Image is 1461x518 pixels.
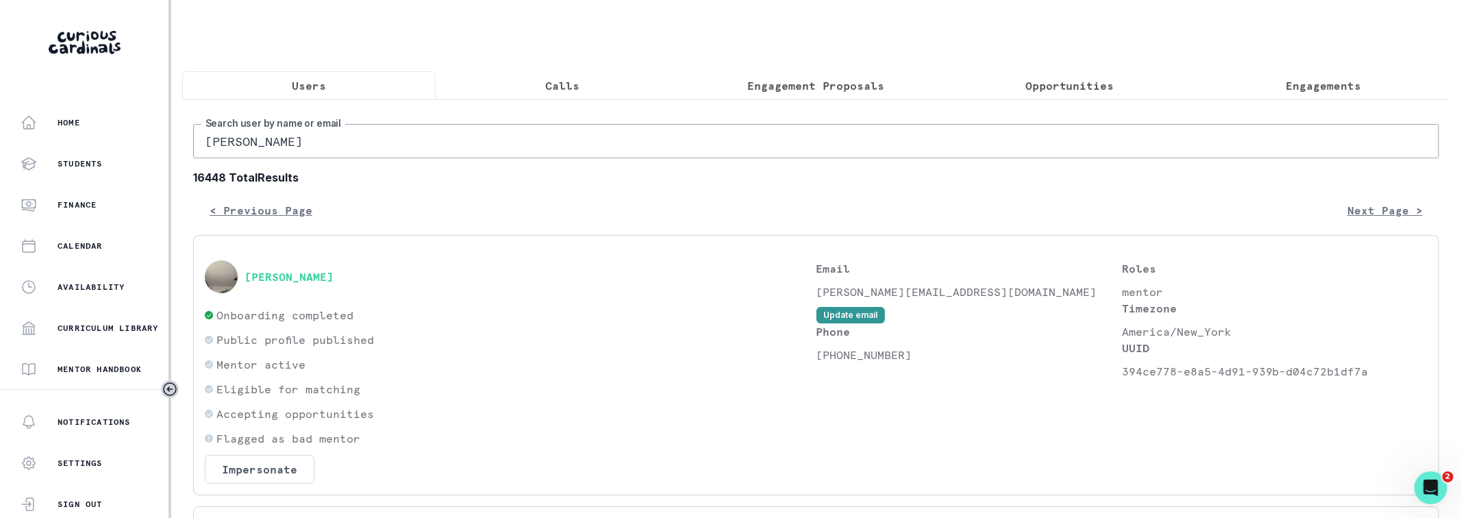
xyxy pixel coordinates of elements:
p: Accepting opportunities [216,406,374,422]
p: Sign Out [58,499,103,510]
p: Users [292,77,326,94]
p: Students [58,158,103,169]
p: Availability [58,282,125,293]
iframe: Intercom live chat [1414,471,1447,504]
p: mentor [1122,284,1427,300]
button: Impersonate [205,455,314,484]
button: [PERSON_NAME] [245,270,334,284]
p: Notifications [58,417,131,428]
p: Public profile published [216,332,374,348]
p: Engagement Proposals [748,77,885,94]
button: < Previous Page [193,197,329,224]
p: Opportunities [1025,77,1114,94]
p: Mentor active [216,356,305,373]
p: Phone [816,323,1122,340]
p: UUID [1122,340,1427,356]
button: Update email [816,307,885,323]
p: Home [58,117,80,128]
p: Settings [58,458,103,469]
p: [PHONE_NUMBER] [816,347,1122,363]
p: Engagements [1286,77,1361,94]
p: Roles [1122,260,1427,277]
p: Curriculum Library [58,323,159,334]
button: Toggle sidebar [161,380,179,398]
button: Next Page > [1331,197,1439,224]
p: Calls [545,77,579,94]
p: Onboarding completed [216,307,353,323]
p: 394ce778-e8a5-4d91-939b-d04c72b1df7a [1122,363,1427,380]
p: Calendar [58,241,103,251]
p: Eligible for matching [216,381,360,397]
p: Email [816,260,1122,277]
p: Flagged as bad mentor [216,430,360,447]
p: [PERSON_NAME][EMAIL_ADDRESS][DOMAIN_NAME] [816,284,1122,300]
p: Finance [58,199,97,210]
p: America/New_York [1122,323,1427,340]
b: 16448 Total Results [193,169,1439,186]
p: Timezone [1122,300,1427,317]
span: 2 [1443,471,1453,482]
p: Mentor Handbook [58,364,142,375]
img: Curious Cardinals Logo [49,31,121,54]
